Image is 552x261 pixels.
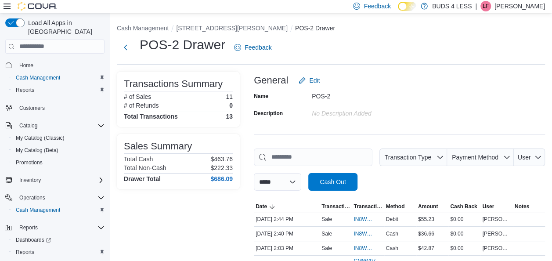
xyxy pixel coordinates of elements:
h3: General [254,75,288,86]
a: Promotions [12,157,46,168]
button: Reports [16,222,41,233]
span: Catalog [16,120,105,131]
span: Debit [386,216,398,223]
p: BUDS 4 LESS [432,1,472,11]
span: My Catalog (Beta) [16,147,58,154]
img: Cova [18,2,57,11]
span: $55.23 [418,216,434,223]
span: Load All Apps in [GEOGRAPHIC_DATA] [25,18,105,36]
button: Cash Management [117,25,169,32]
span: Inventory [16,175,105,185]
h4: 13 [226,113,233,120]
nav: An example of EuiBreadcrumbs [117,24,545,34]
span: Notes [515,203,529,210]
span: Customers [19,105,45,112]
span: Cash [386,230,398,237]
input: This is a search bar. As you type, the results lower in the page will automatically filter. [254,149,372,166]
button: Reports [9,246,108,258]
span: Cash Out [320,178,346,186]
span: User [482,203,494,210]
button: Inventory [16,175,44,185]
div: [DATE] 2:03 PM [254,243,320,254]
span: Operations [16,192,105,203]
a: My Catalog (Classic) [12,133,68,143]
button: My Catalog (Classic) [9,132,108,144]
span: Dashboards [12,235,105,245]
button: Cash Back [448,201,480,212]
span: Cash Management [16,74,60,81]
p: $463.76 [210,156,233,163]
button: Amount [416,201,448,212]
button: Reports [9,84,108,96]
button: Inventory [2,174,108,186]
span: Cash Management [12,72,105,83]
button: [STREET_ADDRESS][PERSON_NAME] [176,25,288,32]
a: Home [16,60,37,71]
p: 11 [226,93,233,100]
p: Sale [321,230,332,237]
button: Transaction # [352,201,384,212]
span: Promotions [16,159,43,166]
button: User [514,149,545,166]
button: IN8W07-679652 [354,228,382,239]
button: Operations [2,192,108,204]
button: Operations [16,192,49,203]
span: Date [256,203,267,210]
h1: POS-2 Drawer [140,36,225,54]
button: Reports [2,221,108,234]
button: Cash Management [9,204,108,216]
h6: # of Sales [124,93,151,100]
span: Home [16,60,105,71]
button: Transaction Type [379,149,447,166]
span: Reports [16,249,34,256]
span: Cash Management [16,207,60,214]
span: LF [483,1,489,11]
span: Promotions [12,157,105,168]
button: POS-2 Drawer [295,25,335,32]
span: Transaction Type [321,203,350,210]
span: Dashboards [16,236,51,243]
p: [PERSON_NAME] [494,1,545,11]
span: My Catalog (Classic) [12,133,105,143]
button: Transaction Type [320,201,352,212]
p: | [475,1,477,11]
span: Home [19,62,33,69]
button: My Catalog (Beta) [9,144,108,156]
p: $222.33 [210,164,233,171]
span: Reports [16,87,34,94]
button: Payment Method [447,149,514,166]
button: User [480,201,512,212]
a: Reports [12,247,38,257]
button: Notes [513,201,545,212]
h4: Drawer Total [124,175,161,182]
span: Payment Method [452,154,498,161]
span: Transaction Type [385,154,432,161]
span: IN8W07-679652 [354,230,373,237]
button: Promotions [9,156,108,169]
button: Date [254,201,320,212]
button: Catalog [2,120,108,132]
div: No Description added [312,106,429,117]
a: Reports [12,85,38,95]
a: Dashboards [12,235,54,245]
span: Feedback [364,2,390,11]
a: Feedback [231,39,275,56]
span: Reports [16,222,105,233]
div: $0.00 [448,228,480,239]
label: Name [254,93,268,100]
label: Description [254,110,283,117]
h4: Total Transactions [124,113,178,120]
a: My Catalog (Beta) [12,145,62,156]
span: Cash Management [12,205,105,215]
span: Operations [19,194,45,201]
span: My Catalog (Beta) [12,145,105,156]
button: Edit [295,72,323,89]
h4: $686.09 [210,175,233,182]
button: Cash Management [9,72,108,84]
span: Reports [19,224,38,231]
h6: # of Refunds [124,102,159,109]
span: $42.87 [418,245,434,252]
span: User [518,154,531,161]
span: Customers [16,102,105,113]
